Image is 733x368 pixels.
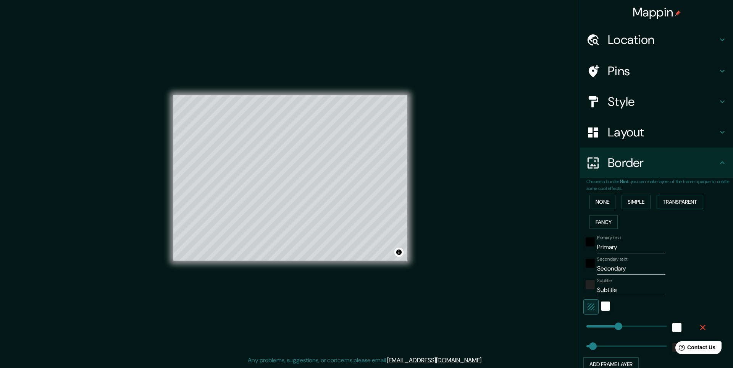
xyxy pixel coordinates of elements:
h4: Layout [608,125,718,140]
button: Transparent [657,195,703,209]
div: Location [580,24,733,55]
div: Pins [580,56,733,86]
a: [EMAIL_ADDRESS][DOMAIN_NAME] [387,356,481,364]
p: Any problems, suggestions, or concerns please email . [248,356,483,365]
h4: Location [608,32,718,47]
label: Subtitle [597,277,612,284]
div: . [483,356,484,365]
b: Hint [620,178,629,185]
button: Simple [622,195,651,209]
p: Choose a border. : you can make layers of the frame opaque to create some cool effects. [586,178,733,192]
h4: Mappin [633,5,681,20]
button: color-222222 [586,280,595,289]
h4: Style [608,94,718,109]
label: Secondary text [597,256,628,263]
button: None [589,195,615,209]
img: pin-icon.png [675,10,681,16]
button: black [586,259,595,268]
button: black [586,237,595,246]
button: white [672,323,681,332]
div: Border [580,148,733,178]
button: white [601,302,610,311]
h4: Border [608,155,718,170]
label: Primary text [597,235,621,241]
div: . [484,356,485,365]
button: Toggle attribution [394,248,404,257]
div: Style [580,86,733,117]
div: Layout [580,117,733,148]
h4: Pins [608,63,718,79]
button: Fancy [589,215,618,229]
iframe: Help widget launcher [665,338,725,360]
